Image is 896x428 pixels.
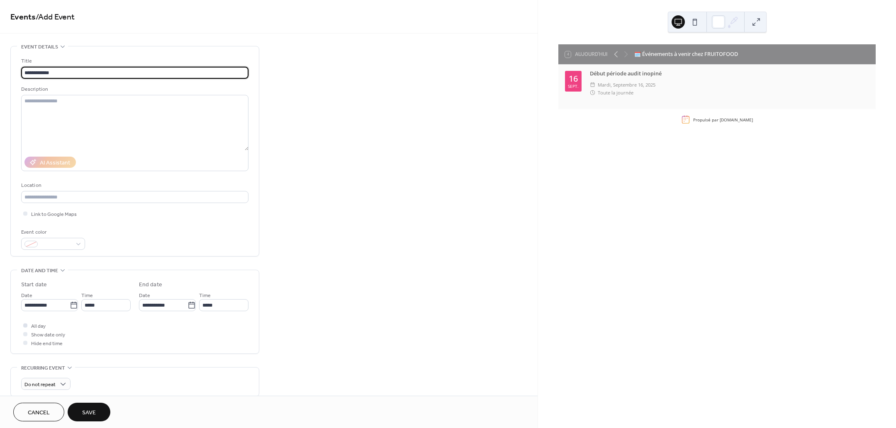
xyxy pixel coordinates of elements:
[21,266,58,275] span: Date and time
[31,331,65,339] span: Show date only
[720,117,753,123] a: [DOMAIN_NAME]
[13,403,64,421] button: Cancel
[598,81,655,89] span: mardi, septembre 16, 2025
[21,280,47,289] div: Start date
[590,89,595,97] div: ​
[31,322,46,331] span: All day
[21,85,247,94] div: Description
[568,84,579,88] div: sept.
[36,9,75,25] span: / Add Event
[590,81,595,89] div: ​
[139,291,150,300] span: Date
[31,339,63,348] span: Hide end time
[569,75,578,83] div: 16
[24,380,56,389] span: Do not repeat
[21,291,32,300] span: Date
[68,403,110,421] button: Save
[21,57,247,65] div: Title
[139,280,162,289] div: End date
[31,210,77,219] span: Link to Google Maps
[21,364,65,372] span: Recurring event
[21,181,247,190] div: Location
[590,70,869,77] div: Début période audit inopiné
[693,117,753,123] div: Propulsé par
[82,409,96,417] span: Save
[28,409,50,417] span: Cancel
[21,228,83,237] div: Event color
[21,43,58,51] span: Event details
[598,89,633,97] span: Toute la journée
[634,50,738,58] div: 🗓️ Événements à venir chez FRUITOFOOD
[10,9,36,25] a: Events
[199,291,211,300] span: Time
[81,291,93,300] span: Time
